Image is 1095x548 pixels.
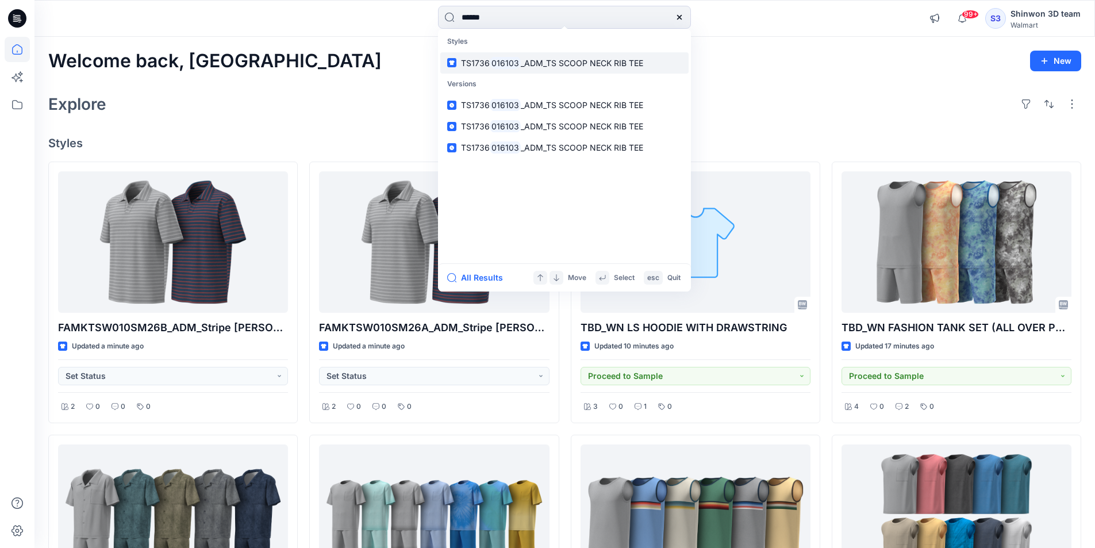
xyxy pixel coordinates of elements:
[440,31,689,52] p: Styles
[581,171,810,313] a: TBD_WN LS HOODIE WITH DRAWSTRING
[568,272,586,284] p: Move
[644,401,647,413] p: 1
[842,320,1071,336] p: TBD_WN FASHION TANK SET (ALL OVER PRINTS)
[647,272,659,284] p: esc
[521,121,643,131] span: _ADM_TS SCOOP NECK RIB TEE
[594,340,674,352] p: Updated 10 minutes ago
[71,401,75,413] p: 2
[333,340,405,352] p: Updated a minute ago
[461,100,490,110] span: TS1736
[319,320,549,336] p: FAMKTSW010SM26A_ADM_Stripe [PERSON_NAME]
[985,8,1006,29] div: S3
[461,143,490,152] span: TS1736
[879,401,884,413] p: 0
[929,401,934,413] p: 0
[146,401,151,413] p: 0
[962,10,979,19] span: 99+
[490,56,521,70] mark: 016103
[614,272,635,284] p: Select
[72,340,144,352] p: Updated a minute ago
[461,58,490,68] span: TS1736
[1011,7,1081,21] div: Shinwon 3D team
[1030,51,1081,71] button: New
[490,141,521,154] mark: 016103
[440,52,689,74] a: TS1736016103_ADM_TS SCOOP NECK RIB TEE
[48,51,382,72] h2: Welcome back, [GEOGRAPHIC_DATA]
[905,401,909,413] p: 2
[1011,21,1081,29] div: Walmart
[48,136,1081,150] h4: Styles
[440,74,689,95] p: Versions
[95,401,100,413] p: 0
[521,100,643,110] span: _ADM_TS SCOOP NECK RIB TEE
[332,401,336,413] p: 2
[121,401,125,413] p: 0
[461,121,490,131] span: TS1736
[667,272,681,284] p: Quit
[490,98,521,112] mark: 016103
[854,401,859,413] p: 4
[855,340,934,352] p: Updated 17 minutes ago
[440,137,689,158] a: TS1736016103_ADM_TS SCOOP NECK RIB TEE
[48,95,106,113] h2: Explore
[356,401,361,413] p: 0
[58,320,288,336] p: FAMKTSW010SM26B_ADM_Stripe [PERSON_NAME]
[581,320,810,336] p: TBD_WN LS HOODIE WITH DRAWSTRING
[667,401,672,413] p: 0
[407,401,412,413] p: 0
[319,171,549,313] a: FAMKTSW010SM26A_ADM_Stripe Johny Collar Polo
[447,271,510,285] button: All Results
[440,94,689,116] a: TS1736016103_ADM_TS SCOOP NECK RIB TEE
[842,171,1071,313] a: TBD_WN FASHION TANK SET (ALL OVER PRINTS)
[618,401,623,413] p: 0
[490,120,521,133] mark: 016103
[593,401,598,413] p: 3
[521,143,643,152] span: _ADM_TS SCOOP NECK RIB TEE
[521,58,643,68] span: _ADM_TS SCOOP NECK RIB TEE
[382,401,386,413] p: 0
[58,171,288,313] a: FAMKTSW010SM26B_ADM_Stripe Johny Collar Polo
[440,116,689,137] a: TS1736016103_ADM_TS SCOOP NECK RIB TEE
